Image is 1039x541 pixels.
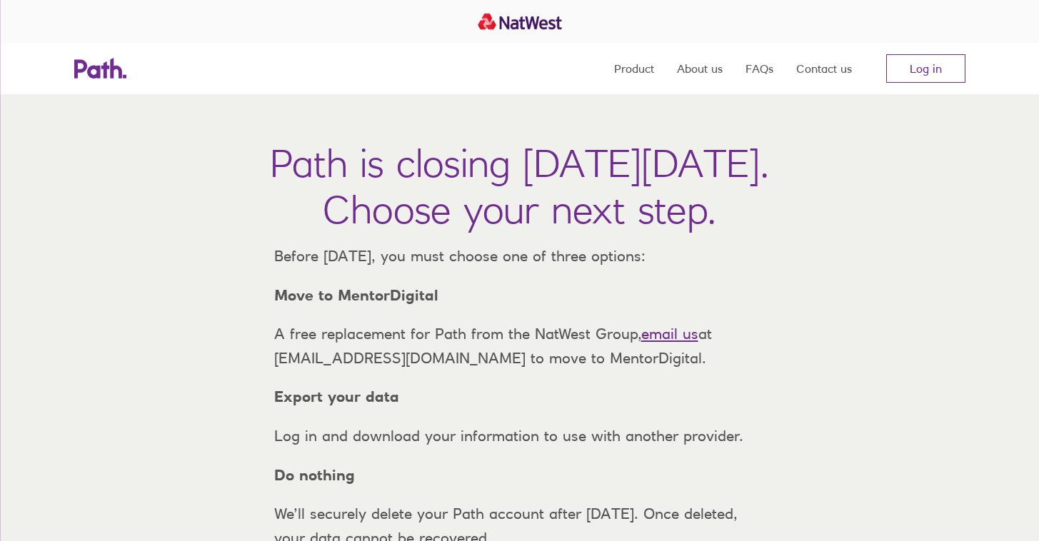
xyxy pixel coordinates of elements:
[641,325,698,343] a: email us
[263,322,777,370] p: A free replacement for Path from the NatWest Group, at [EMAIL_ADDRESS][DOMAIN_NAME] to move to Me...
[746,43,773,94] a: FAQs
[263,424,777,448] p: Log in and download your information to use with another provider.
[677,43,723,94] a: About us
[614,43,654,94] a: Product
[796,43,852,94] a: Contact us
[886,54,965,83] a: Log in
[263,244,777,268] p: Before [DATE], you must choose one of three options:
[270,140,769,233] h1: Path is closing [DATE][DATE]. Choose your next step.
[274,286,438,304] strong: Move to MentorDigital
[274,466,355,484] strong: Do nothing
[274,388,399,405] strong: Export your data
